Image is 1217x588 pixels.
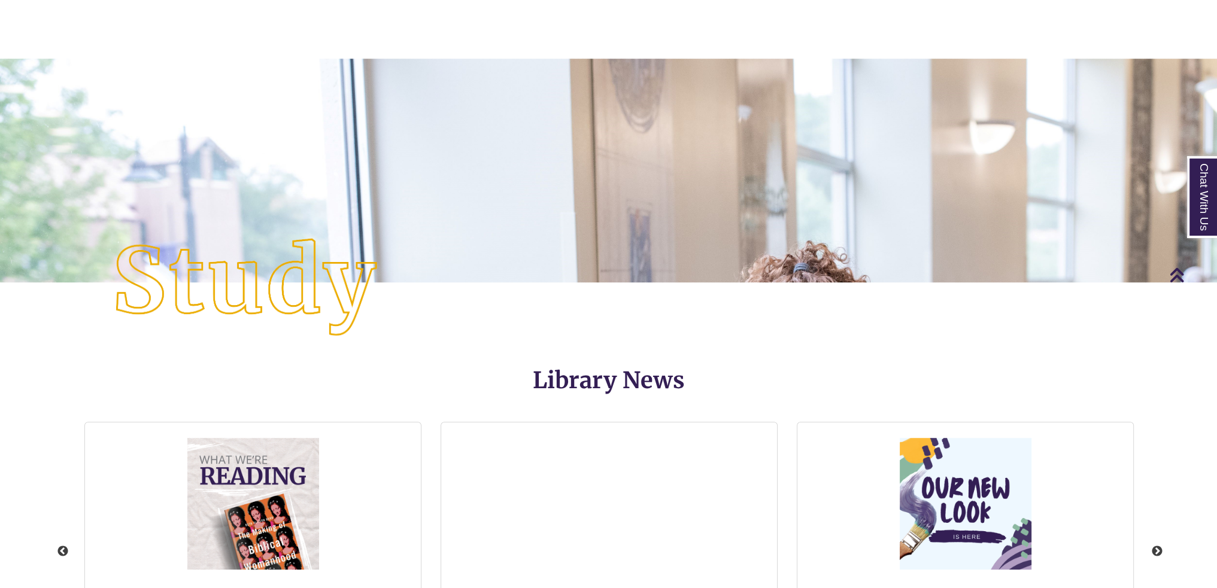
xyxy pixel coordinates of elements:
[181,432,325,575] img: Catalog entry
[57,546,69,557] button: Previous
[533,366,685,394] span: Library News
[61,215,426,357] img: Study
[1169,267,1214,283] a: Back to Top
[1151,546,1163,557] button: Next
[894,432,1037,575] img: Our new look is here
